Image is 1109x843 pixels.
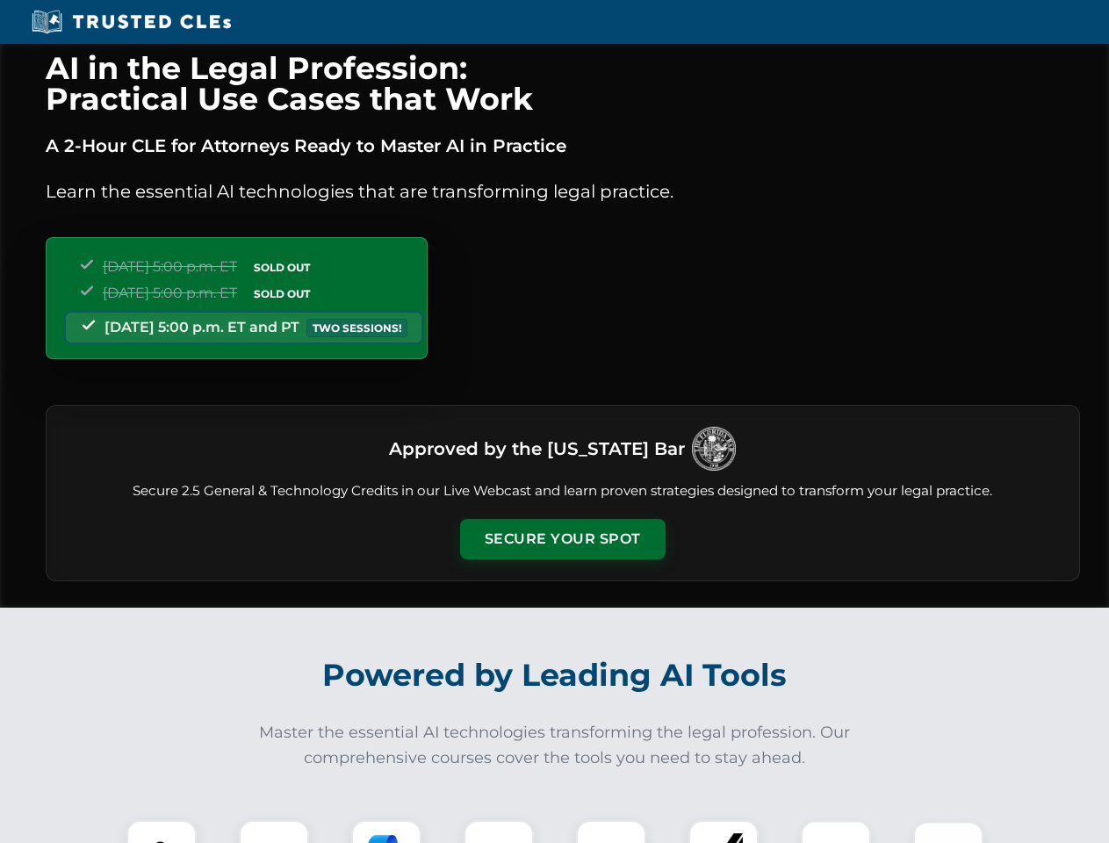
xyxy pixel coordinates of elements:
img: Trusted CLEs [26,9,236,35]
button: Secure Your Spot [460,519,666,559]
span: [DATE] 5:00 p.m. ET [103,258,237,275]
p: Secure 2.5 General & Technology Credits in our Live Webcast and learn proven strategies designed ... [68,481,1058,501]
h2: Powered by Leading AI Tools [68,645,1041,706]
span: SOLD OUT [248,258,316,277]
p: A 2-Hour CLE for Attorneys Ready to Master AI in Practice [46,132,1080,160]
h3: Approved by the [US_STATE] Bar [389,433,685,465]
h1: AI in the Legal Profession: Practical Use Cases that Work [46,53,1080,114]
img: Logo [692,427,736,471]
p: Master the essential AI technologies transforming the legal profession. Our comprehensive courses... [248,720,862,771]
p: Learn the essential AI technologies that are transforming legal practice. [46,177,1080,205]
span: SOLD OUT [248,285,316,303]
span: [DATE] 5:00 p.m. ET [103,285,237,301]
